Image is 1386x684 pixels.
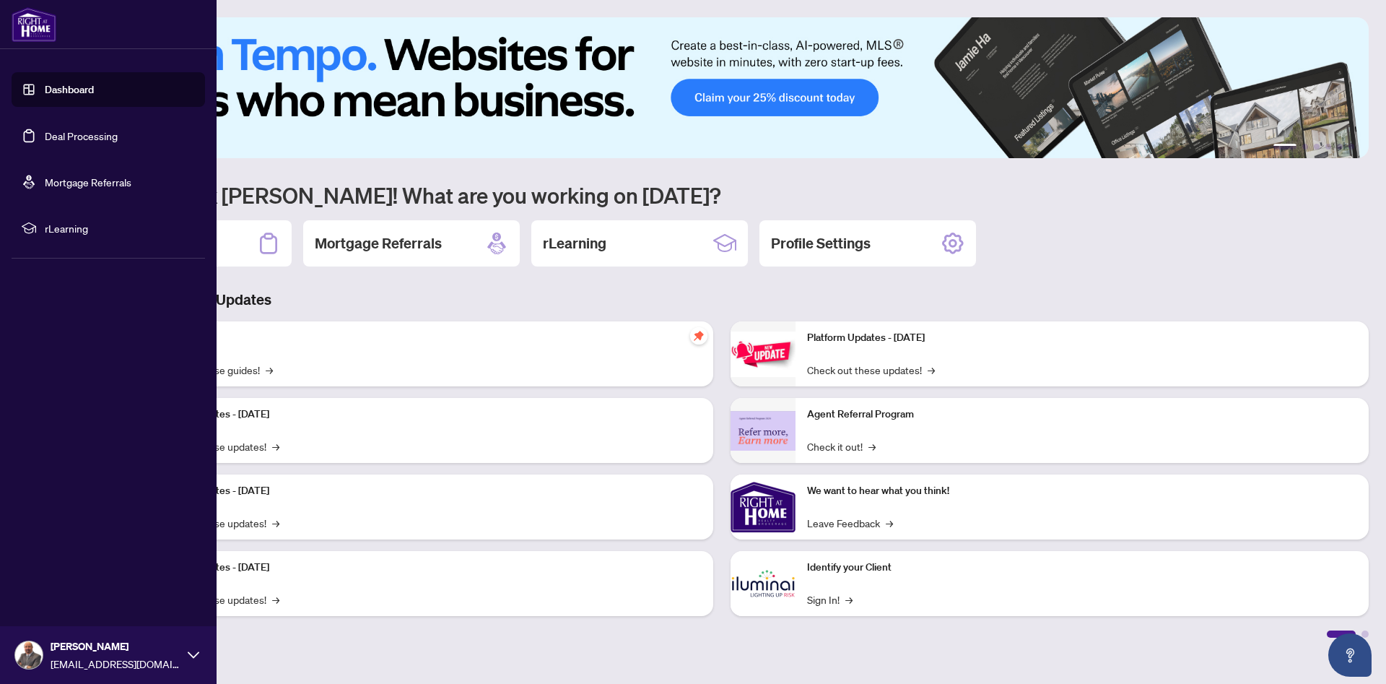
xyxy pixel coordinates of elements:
[51,638,180,654] span: [PERSON_NAME]
[807,592,853,607] a: Sign In!→
[807,560,1357,576] p: Identify your Client
[12,7,56,42] img: logo
[807,407,1357,423] p: Agent Referral Program
[152,330,702,346] p: Self-Help
[266,362,273,378] span: →
[807,330,1357,346] p: Platform Updates - [DATE]
[807,438,876,454] a: Check it out!→
[543,233,606,254] h2: rLearning
[731,475,796,540] img: We want to hear what you think!
[152,407,702,423] p: Platform Updates - [DATE]
[845,592,853,607] span: →
[51,656,180,672] span: [EMAIL_ADDRESS][DOMAIN_NAME]
[272,438,279,454] span: →
[315,233,442,254] h2: Mortgage Referrals
[690,327,707,345] span: pushpin
[1325,144,1331,150] button: 4
[886,515,893,531] span: →
[1302,144,1308,150] button: 2
[928,362,935,378] span: →
[75,17,1369,158] img: Slide 0
[272,592,279,607] span: →
[868,438,876,454] span: →
[771,233,871,254] h2: Profile Settings
[731,551,796,616] img: Identify your Client
[731,332,796,377] img: Platform Updates - June 23, 2025
[152,560,702,576] p: Platform Updates - [DATE]
[1328,633,1372,677] button: Open asap
[75,181,1369,209] h1: Welcome back [PERSON_NAME]! What are you working on [DATE]?
[45,83,94,96] a: Dashboard
[1348,144,1354,150] button: 6
[45,220,195,236] span: rLearning
[807,483,1357,499] p: We want to hear what you think!
[75,290,1369,310] h3: Brokerage & Industry Updates
[45,129,118,142] a: Deal Processing
[15,641,43,669] img: Profile Icon
[1337,144,1343,150] button: 5
[1314,144,1320,150] button: 3
[45,176,131,189] a: Mortgage Referrals
[807,362,935,378] a: Check out these updates!→
[731,411,796,451] img: Agent Referral Program
[1273,144,1296,150] button: 1
[272,515,279,531] span: →
[152,483,702,499] p: Platform Updates - [DATE]
[807,515,893,531] a: Leave Feedback→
